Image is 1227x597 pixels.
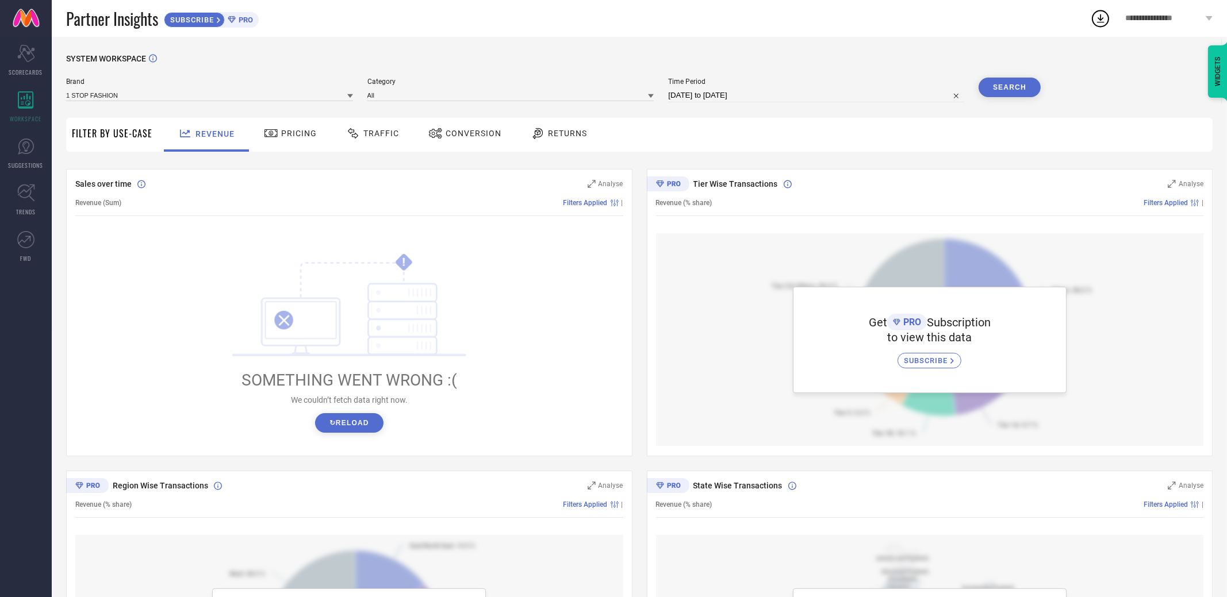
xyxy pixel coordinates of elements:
span: Revenue (% share) [75,500,132,509]
svg: Zoom [1168,482,1176,490]
span: PRO [900,317,921,328]
span: WORKSPACE [10,114,42,123]
svg: Zoom [588,180,596,188]
tspan: ! [402,256,405,269]
svg: Zoom [1168,180,1176,188]
span: Analyse [1179,482,1203,490]
span: Revenue [195,129,235,138]
span: Pricing [281,129,317,138]
span: TRENDS [16,207,36,216]
button: Search [979,78,1041,97]
span: Returns [548,129,587,138]
span: Filters Applied [563,500,608,509]
span: State Wise Transactions [693,481,783,490]
a: SUBSCRIBE [898,344,961,368]
span: SUBSCRIBE [164,16,217,24]
svg: Zoom [588,482,596,490]
span: | [622,199,623,207]
div: Open download list [1090,8,1111,29]
span: Time Period [668,78,964,86]
span: SCORECARDS [9,68,43,76]
span: PRO [236,16,253,24]
span: Sales over time [75,179,132,188]
span: Revenue (% share) [656,199,712,207]
button: ↻Reload [315,413,384,433]
span: Filter By Use-Case [72,126,152,140]
span: SYSTEM WORKSPACE [66,54,146,63]
input: Select time period [668,88,964,102]
span: Category [367,78,654,86]
span: Partner Insights [66,7,158,30]
span: Traffic [363,129,399,138]
span: Conversion [446,129,501,138]
div: Premium [647,176,689,194]
span: Analyse [599,482,623,490]
span: Region Wise Transactions [113,481,208,490]
span: SUBSCRIBE [904,356,950,365]
span: | [1202,500,1203,509]
span: SOMETHING WENT WRONG :( [241,371,457,390]
span: Get [869,315,887,329]
span: Brand [66,78,353,86]
span: Analyse [599,180,623,188]
a: SUBSCRIBEPRO [164,9,259,28]
div: Premium [647,478,689,495]
span: SUGGESTIONS [9,161,44,170]
span: | [622,500,623,509]
span: | [1202,199,1203,207]
span: Filters Applied [1144,199,1188,207]
span: Revenue (Sum) [75,199,121,207]
span: to view this data [887,330,972,344]
div: Premium [66,478,109,495]
span: Filters Applied [563,199,608,207]
span: Filters Applied [1144,500,1188,509]
span: We couldn’t fetch data right now. [291,395,408,405]
span: Subscription [927,315,991,329]
span: Revenue (% share) [656,500,712,509]
span: Tier Wise Transactions [693,179,778,188]
span: Analyse [1179,180,1203,188]
span: FWD [21,254,32,263]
